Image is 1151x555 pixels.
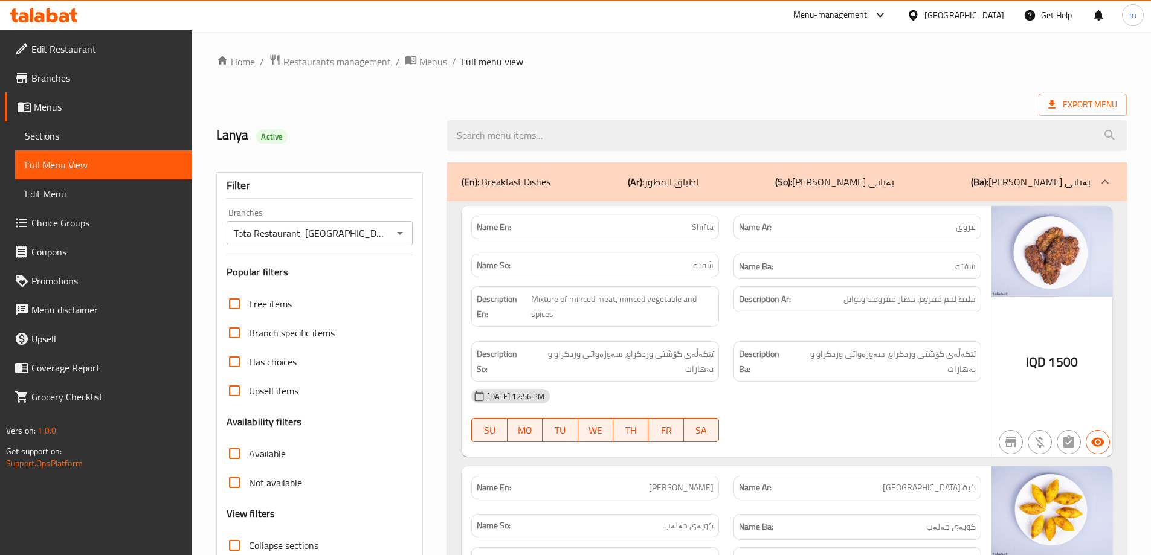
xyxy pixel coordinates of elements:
[256,129,288,144] div: Active
[471,418,507,442] button: SU
[1086,430,1110,454] button: Available
[739,519,773,534] strong: Name Ba:
[216,54,1127,69] nav: breadcrumb
[405,54,447,69] a: Menus
[739,481,772,494] strong: Name Ar:
[25,187,182,201] span: Edit Menu
[249,297,292,311] span: Free items
[955,259,976,274] span: شفته
[971,173,988,191] b: (Ba):
[31,216,182,230] span: Choice Groups
[249,383,298,398] span: Upsell items
[5,237,192,266] a: Coupons
[392,225,408,242] button: Open
[5,208,192,237] a: Choice Groups
[1057,430,1081,454] button: Not has choices
[739,292,791,307] strong: Description Ar:
[447,162,1127,201] div: (En): Breakfast Dishes(Ar):اطباق الفطور(So):[PERSON_NAME] بەیانی(Ba):[PERSON_NAME] بەیانی
[31,303,182,317] span: Menu disclaimer
[628,173,644,191] b: (Ar):
[991,206,1112,297] img: Tota_Resturant_____%D8%B9%D8%B1%D9%88%D9%83_a638906008038028748.jpg
[739,221,772,234] strong: Name Ar:
[477,481,511,494] strong: Name En:
[283,54,391,69] span: Restaurants management
[227,173,413,199] div: Filter
[31,71,182,85] span: Branches
[6,423,36,438] span: Version:
[508,418,543,442] button: MO
[956,221,976,234] span: عروق
[447,120,1127,151] input: search
[739,259,773,274] strong: Name Ba:
[31,361,182,375] span: Coverage Report
[739,347,790,376] strong: Description Ba:
[692,221,714,234] span: Shifta
[6,455,83,471] a: Support.OpsPlatform
[1048,97,1117,112] span: Export Menu
[843,292,976,307] span: خليط لحم مفروم، خضار مفرومة وتوابل
[971,175,1091,189] p: [PERSON_NAME] بەیانی
[477,422,502,439] span: SU
[999,430,1023,454] button: Not branch specific item
[529,347,714,376] span: تێکەڵەی گۆشتی وردکراو، سەوزەواتی وردکراو و بەهارات
[883,481,976,494] span: كبة [GEOGRAPHIC_DATA]
[25,158,182,172] span: Full Menu View
[249,354,297,369] span: Has choices
[531,292,714,321] span: Mixture of minced meat, minced vegetable and spices
[578,418,613,442] button: WE
[15,121,192,150] a: Sections
[216,54,255,69] a: Home
[396,54,400,69] li: /
[482,391,549,402] span: [DATE] 12:56 PM
[15,150,192,179] a: Full Menu View
[628,175,698,189] p: اطباق الفطور
[249,446,286,461] span: Available
[461,54,523,69] span: Full menu view
[648,418,683,442] button: FR
[477,221,511,234] strong: Name En:
[512,422,538,439] span: MO
[5,324,192,353] a: Upsell
[684,418,719,442] button: SA
[664,519,714,532] span: کوبەی حەلەب
[31,332,182,346] span: Upsell
[31,274,182,288] span: Promotions
[25,129,182,143] span: Sections
[653,422,679,439] span: FR
[15,179,192,208] a: Edit Menu
[618,422,643,439] span: TH
[613,418,648,442] button: TH
[583,422,608,439] span: WE
[477,292,529,321] strong: Description En:
[227,507,276,521] h3: View filters
[249,475,302,490] span: Not available
[543,418,578,442] button: TU
[249,538,318,553] span: Collapse sections
[926,519,976,534] span: کوبەی حەلەب
[462,173,479,191] b: (En):
[5,353,192,382] a: Coverage Report
[793,8,868,22] div: Menu-management
[419,54,447,69] span: Menus
[775,173,792,191] b: (So):
[462,175,550,189] p: Breakfast Dishes
[477,347,527,376] strong: Description So:
[256,131,288,143] span: Active
[1129,8,1136,22] span: m
[1039,94,1127,116] span: Export Menu
[5,266,192,295] a: Promotions
[5,92,192,121] a: Menus
[269,54,391,69] a: Restaurants management
[792,347,976,376] span: تێکەڵەی گۆشتی وردکراو، سەوزەواتی وردکراو و بەهارات
[477,519,511,532] strong: Name So:
[31,42,182,56] span: Edit Restaurant
[1026,350,1046,374] span: IQD
[249,326,335,340] span: Branch specific items
[227,265,413,279] h3: Popular filters
[1048,350,1078,374] span: 1500
[31,390,182,404] span: Grocery Checklist
[693,259,714,272] span: شفته
[452,54,456,69] li: /
[924,8,1004,22] div: [GEOGRAPHIC_DATA]
[216,126,433,144] h2: Lanya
